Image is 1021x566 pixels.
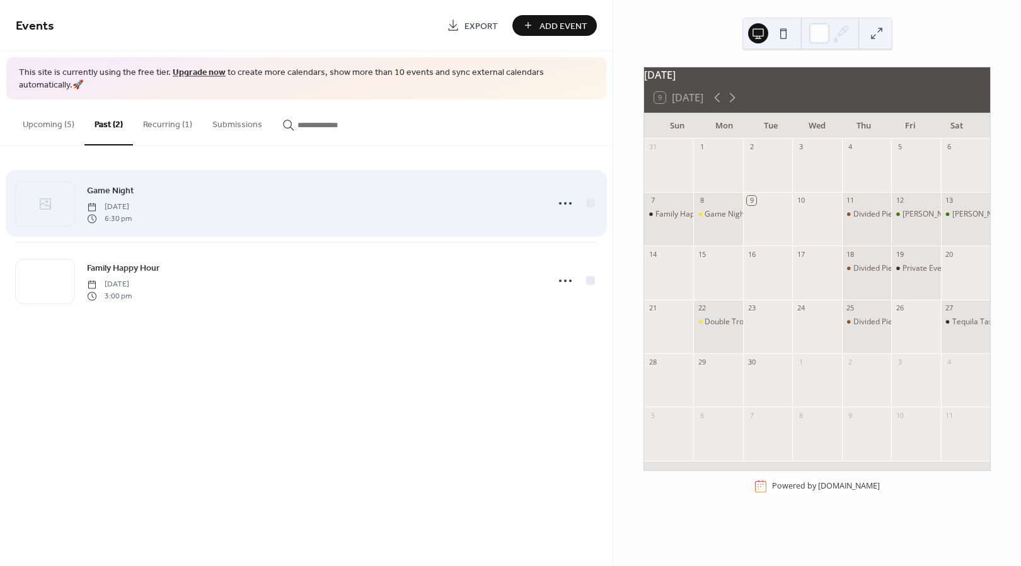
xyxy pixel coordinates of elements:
[693,317,742,327] div: Double Trouble Trivia Night
[747,196,756,205] div: 9
[87,184,134,198] span: Game Night
[853,263,933,274] div: Divided Pie Pizza Night
[697,196,707,205] div: 8
[87,183,134,198] a: Game Night
[697,357,707,366] div: 29
[705,317,801,327] div: Double Trouble Trivia Night
[945,142,954,152] div: 6
[895,357,904,366] div: 3
[437,15,507,36] a: Export
[747,357,756,366] div: 30
[747,249,756,259] div: 16
[895,196,904,205] div: 12
[705,209,747,220] div: Game Night
[464,20,498,33] span: Export
[796,196,805,205] div: 10
[87,261,159,275] a: Family Happy Hour
[648,142,657,152] div: 31
[87,213,132,224] span: 6:30 pm
[772,481,880,492] div: Powered by
[697,410,707,420] div: 6
[796,249,805,259] div: 17
[903,209,1007,220] div: [PERSON_NAME] Duo Live Set
[945,410,954,420] div: 11
[654,113,701,139] div: Sun
[648,410,657,420] div: 5
[891,209,940,220] div: Warren-O'Brien Duo Live Set
[648,357,657,366] div: 28
[747,142,756,152] div: 2
[818,481,880,492] a: [DOMAIN_NAME]
[846,357,855,366] div: 2
[853,209,933,220] div: Divided Pie Pizza Night
[539,20,587,33] span: Add Event
[173,64,226,81] a: Upgrade now
[941,209,990,220] div: David Tipton Live Set
[941,317,990,327] div: Tequila Tasting Event
[846,196,855,205] div: 11
[945,303,954,313] div: 27
[796,142,805,152] div: 3
[794,113,841,139] div: Wed
[648,303,657,313] div: 21
[747,303,756,313] div: 23
[693,209,742,220] div: Game Night
[697,303,707,313] div: 22
[84,99,133,145] button: Past (2)
[133,99,202,144] button: Recurring (1)
[19,67,594,91] span: This site is currently using the free tier. to create more calendars, show more than 10 events an...
[87,201,132,213] span: [DATE]
[747,113,794,139] div: Tue
[895,142,904,152] div: 5
[842,209,891,220] div: Divided Pie Pizza Night
[697,249,707,259] div: 15
[747,410,756,420] div: 7
[701,113,747,139] div: Mon
[895,249,904,259] div: 19
[853,317,933,327] div: Divided Pie Pizza Night
[887,113,933,139] div: Fri
[644,209,693,220] div: Family Happy Hour
[846,249,855,259] div: 18
[87,279,132,290] span: [DATE]
[644,67,990,82] div: [DATE]
[840,113,887,139] div: Thu
[796,303,805,313] div: 24
[16,14,54,38] span: Events
[945,249,954,259] div: 20
[903,263,949,274] div: Private Event
[846,303,855,313] div: 25
[895,410,904,420] div: 10
[945,357,954,366] div: 4
[13,99,84,144] button: Upcoming (5)
[796,357,805,366] div: 1
[842,317,891,327] div: Divided Pie Pizza Night
[842,263,891,274] div: Divided Pie Pizza Night
[202,99,272,144] button: Submissions
[648,249,657,259] div: 14
[87,262,159,275] span: Family Happy Hour
[87,290,132,302] span: 3:00 pm
[846,142,855,152] div: 4
[945,196,954,205] div: 13
[895,303,904,313] div: 26
[891,263,940,274] div: Private Event
[648,196,657,205] div: 7
[697,142,707,152] div: 1
[796,410,805,420] div: 8
[512,15,597,36] button: Add Event
[655,209,722,220] div: Family Happy Hour
[846,410,855,420] div: 9
[933,113,980,139] div: Sat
